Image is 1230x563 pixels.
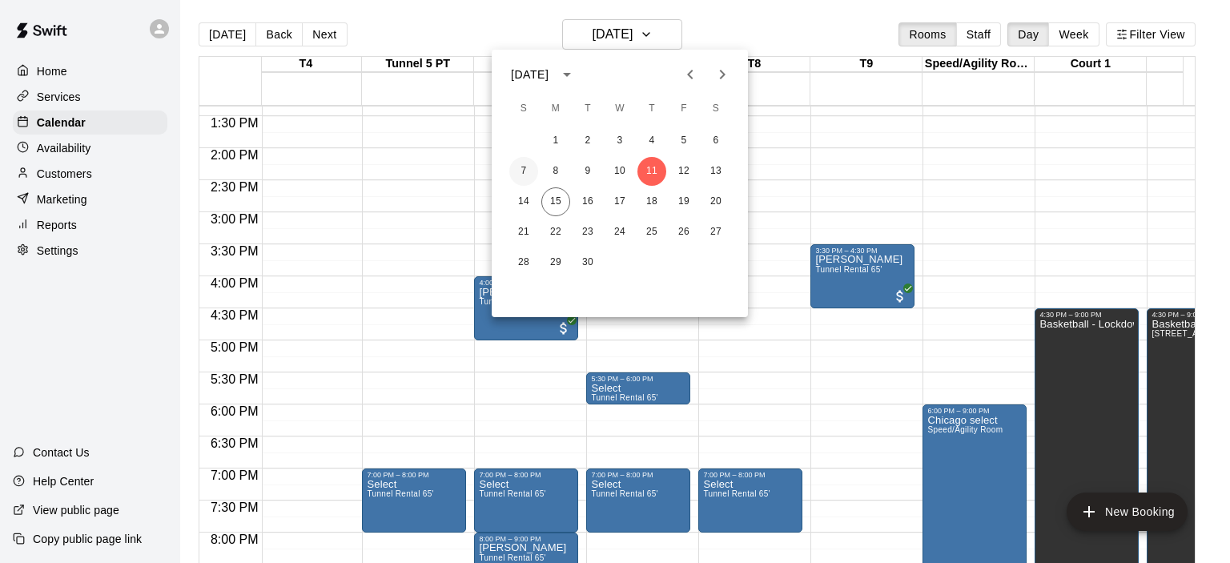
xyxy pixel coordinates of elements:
[669,93,698,125] span: Friday
[509,187,538,216] button: 14
[541,127,570,155] button: 1
[605,187,634,216] button: 17
[509,218,538,247] button: 21
[669,157,698,186] button: 12
[541,93,570,125] span: Monday
[511,66,549,83] div: [DATE]
[701,157,730,186] button: 13
[637,127,666,155] button: 4
[669,127,698,155] button: 5
[637,218,666,247] button: 25
[541,157,570,186] button: 8
[605,93,634,125] span: Wednesday
[573,187,602,216] button: 16
[553,61,581,88] button: calendar view is open, switch to year view
[509,248,538,277] button: 28
[573,218,602,247] button: 23
[701,187,730,216] button: 20
[573,127,602,155] button: 2
[605,157,634,186] button: 10
[573,248,602,277] button: 30
[674,58,706,90] button: Previous month
[637,93,666,125] span: Thursday
[701,93,730,125] span: Saturday
[706,58,738,90] button: Next month
[541,248,570,277] button: 29
[669,187,698,216] button: 19
[541,187,570,216] button: 15
[701,127,730,155] button: 6
[541,218,570,247] button: 22
[669,218,698,247] button: 26
[509,157,538,186] button: 7
[509,93,538,125] span: Sunday
[573,93,602,125] span: Tuesday
[573,157,602,186] button: 9
[605,218,634,247] button: 24
[701,218,730,247] button: 27
[637,187,666,216] button: 18
[637,157,666,186] button: 11
[605,127,634,155] button: 3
